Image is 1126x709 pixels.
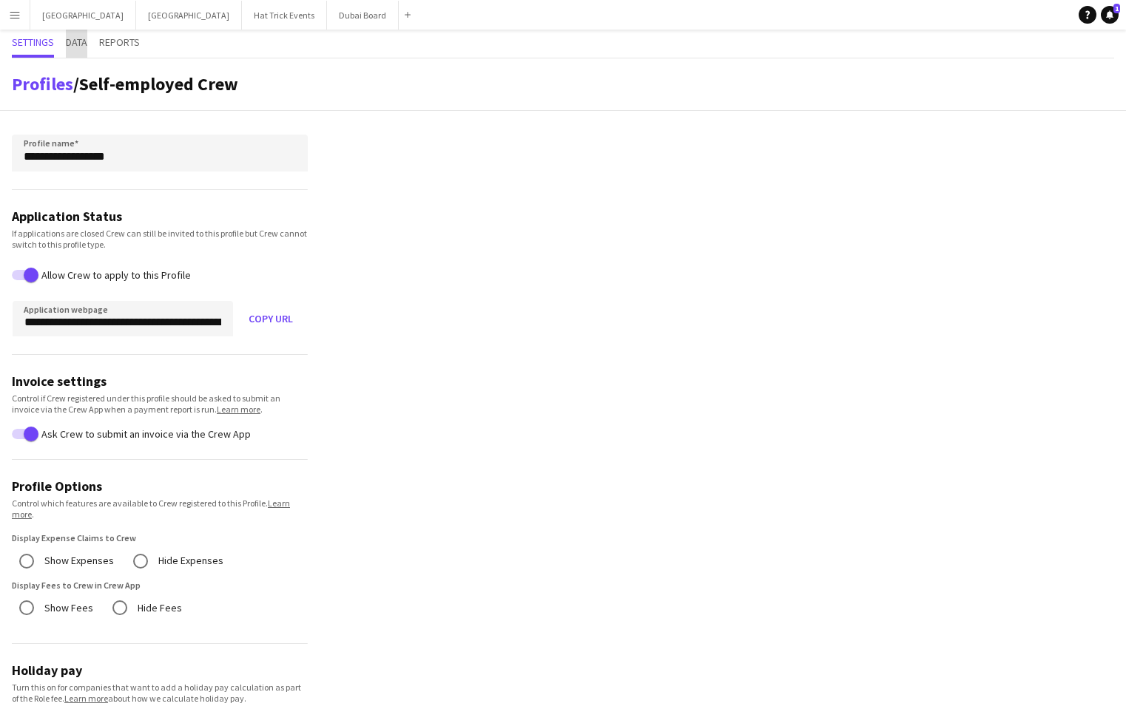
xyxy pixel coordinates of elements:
[242,1,327,30] button: Hat Trick Events
[12,579,308,592] label: Display Fees to Crew in Crew App
[64,693,108,704] a: Learn more
[66,37,87,47] span: Data
[12,228,308,250] div: If applications are closed Crew can still be invited to this profile but Crew cannot switch to th...
[41,597,93,620] label: Show Fees
[41,549,114,572] label: Show Expenses
[12,478,308,495] h3: Profile Options
[12,682,308,704] div: Turn this on for companies that want to add a holiday pay calculation as part of the Role fee. ab...
[12,73,238,95] h1: /
[12,498,290,520] a: Learn more
[79,72,238,95] span: Self-employed Crew
[12,208,308,225] h3: Application Status
[30,1,136,30] button: [GEOGRAPHIC_DATA]
[12,498,308,520] div: Control which features are available to Crew registered to this Profile. .
[38,269,191,281] label: Allow Crew to apply to this Profile
[12,37,54,47] span: Settings
[1113,4,1120,13] span: 1
[1101,6,1119,24] a: 1
[99,37,140,47] span: Reports
[234,301,308,336] button: Copy URL
[155,549,223,572] label: Hide Expenses
[217,404,260,415] a: Learn more
[135,597,182,620] label: Hide Fees
[12,532,308,545] label: Display Expense Claims to Crew
[12,373,308,390] h3: Invoice settings
[136,1,242,30] button: [GEOGRAPHIC_DATA]
[12,662,308,679] h3: Holiday pay
[38,427,251,439] label: Ask Crew to submit an invoice via the Crew App
[12,72,73,95] a: Profiles
[327,1,399,30] button: Dubai Board
[12,393,308,415] div: Control if Crew registered under this profile should be asked to submit an invoice via the Crew A...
